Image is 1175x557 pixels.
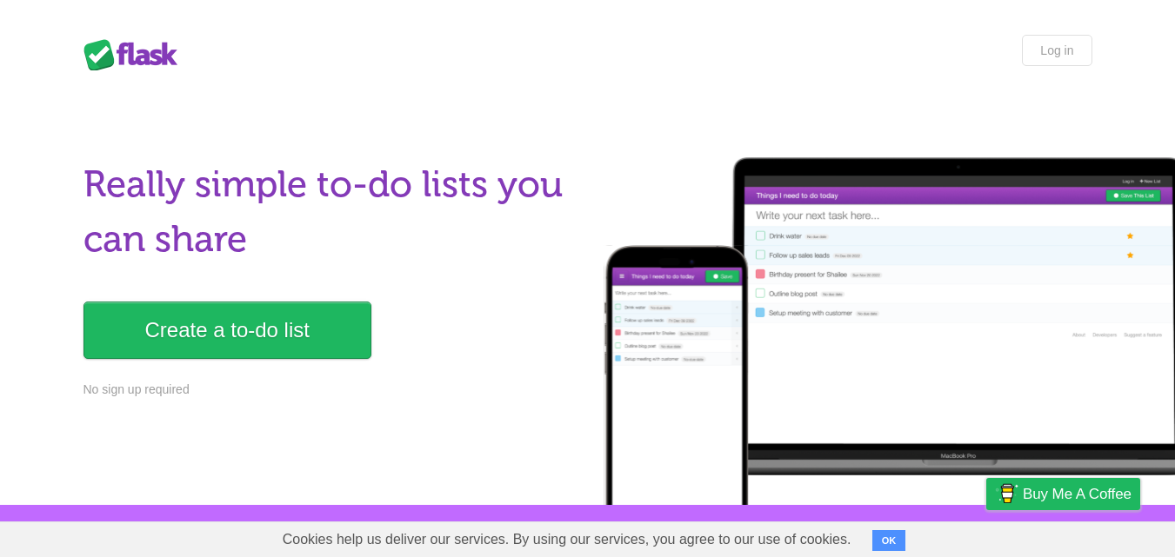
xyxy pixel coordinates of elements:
[83,39,188,70] div: Flask Lists
[83,302,371,359] a: Create a to-do list
[1022,35,1092,66] a: Log in
[872,530,906,551] button: OK
[1023,479,1132,509] span: Buy me a coffee
[265,522,869,557] span: Cookies help us deliver our services. By using our services, you agree to our use of cookies.
[83,381,577,399] p: No sign up required
[83,157,577,267] h1: Really simple to-do lists you can share
[995,479,1018,508] img: Buy me a coffee
[986,478,1140,510] a: Buy me a coffee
